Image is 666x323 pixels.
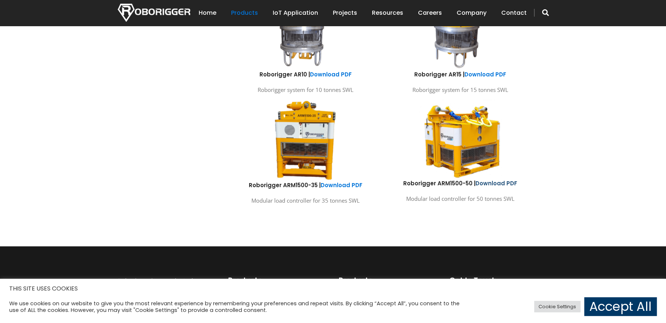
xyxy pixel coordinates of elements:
[333,1,357,24] a: Projects
[388,179,532,187] h6: Roborigger ARM1500-50 |
[228,276,262,285] h2: Products
[457,1,487,24] a: Company
[234,71,377,78] h6: Roborigger AR10 |
[310,71,352,78] a: Download PDF
[501,1,527,24] a: Contact
[388,194,532,204] p: Modular load controller for 50 tonnes SWL
[388,85,532,95] p: Roborigger system for 15 tonnes SWL
[273,1,318,24] a: IoT Application
[118,4,190,22] img: Nortech
[9,284,657,293] h5: THIS SITE USES COOKIES
[234,181,377,189] h6: Roborigger ARM1500-35 |
[9,300,463,313] div: We use cookies on our website to give you the most relevant experience by remembering your prefer...
[449,276,497,285] h2: Get In Touch
[321,181,362,189] a: Download PDF
[584,297,657,316] a: Accept All
[534,301,580,312] a: Cookie Settings
[418,1,442,24] a: Careers
[388,71,532,78] h6: Roborigger AR15 |
[464,71,506,78] a: Download PDF
[199,1,216,24] a: Home
[339,276,373,285] h2: Products
[231,1,258,24] a: Products
[234,85,377,95] p: Roborigger system for 10 tonnes SWL
[372,1,403,24] a: Resources
[234,196,377,206] p: Modular load controller for 35 tonnes SWL
[475,179,517,187] a: Download PDF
